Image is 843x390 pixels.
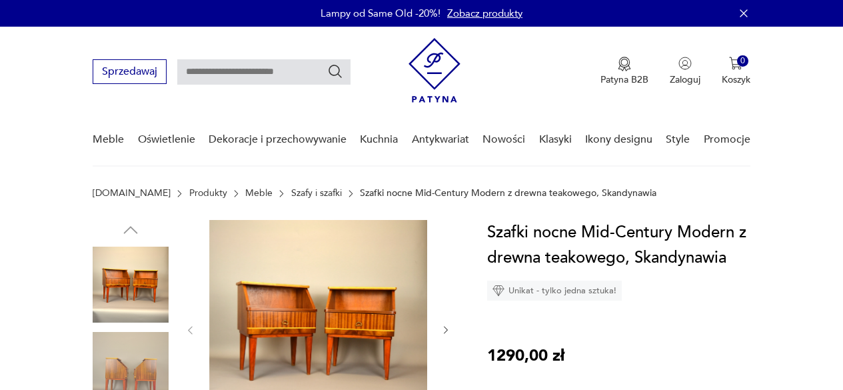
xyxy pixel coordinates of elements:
[93,68,167,77] a: Sprzedawaj
[93,59,167,84] button: Sprzedawaj
[487,343,564,369] p: 1290,00 zł
[412,114,469,165] a: Antykwariat
[138,114,195,165] a: Oświetlenie
[600,57,648,86] a: Ikona medaluPatyna B2B
[618,57,631,71] img: Ikona medalu
[487,281,622,301] div: Unikat - tylko jedna sztuka!
[666,114,690,165] a: Style
[722,73,750,86] p: Koszyk
[93,114,124,165] a: Meble
[360,188,656,199] p: Szafki nocne Mid-Century Modern z drewna teakowego, Skandynawia
[487,220,750,271] h1: Szafki nocne Mid-Century Modern z drewna teakowego, Skandynawia
[737,55,748,67] div: 0
[482,114,525,165] a: Nowości
[729,57,742,70] img: Ikona koszyka
[447,7,522,20] a: Zobacz produkty
[670,73,700,86] p: Zaloguj
[409,38,460,103] img: Patyna - sklep z meblami i dekoracjami vintage
[600,57,648,86] button: Patyna B2B
[93,247,169,323] img: Zdjęcie produktu Szafki nocne Mid-Century Modern z drewna teakowego, Skandynawia
[722,57,750,86] button: 0Koszyk
[539,114,572,165] a: Klasyki
[704,114,750,165] a: Promocje
[291,188,342,199] a: Szafy i szafki
[245,188,273,199] a: Meble
[585,114,652,165] a: Ikony designu
[492,285,504,297] img: Ikona diamentu
[93,188,171,199] a: [DOMAIN_NAME]
[600,73,648,86] p: Patyna B2B
[360,114,398,165] a: Kuchnia
[209,114,347,165] a: Dekoracje i przechowywanie
[189,188,227,199] a: Produkty
[678,57,692,70] img: Ikonka użytkownika
[670,57,700,86] button: Zaloguj
[321,7,440,20] p: Lampy od Same Old -20%!
[327,63,343,79] button: Szukaj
